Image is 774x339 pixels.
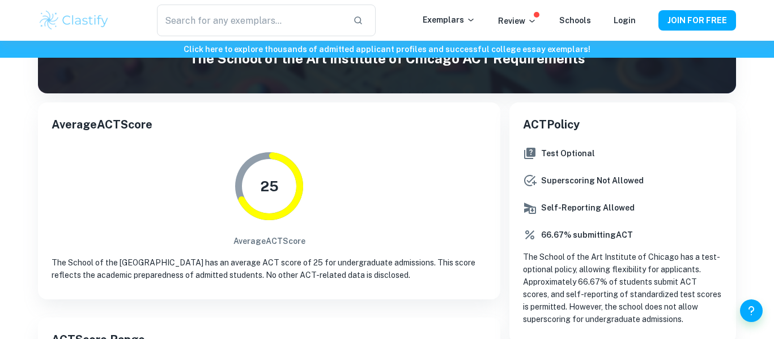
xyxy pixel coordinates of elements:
h6: Click here to explore thousands of admitted applicant profiles and successful college essay exemp... [2,43,772,55]
h6: Test Optional [541,147,595,160]
h6: 66.67 % submitting ACT [541,229,633,241]
img: Clastify logo [38,9,110,32]
button: Help and Feedback [740,299,763,322]
p: The School of the [GEOGRAPHIC_DATA] has an average ACT score of 25 for undergraduate admissions. ... [52,256,487,281]
h2: ACT Policy [523,116,722,133]
tspan: 25 [260,178,279,195]
button: JOIN FOR FREE [658,10,736,31]
a: Login [614,16,636,25]
h6: Superscoring Not Allowed [541,174,644,187]
h6: Average ACT Score [233,235,305,247]
p: The School of the Art Institute of Chicago has a test-optional policy, allowing flexibility for a... [523,251,722,325]
p: Review [498,15,537,27]
input: Search for any exemplars... [157,5,344,36]
p: Exemplars [423,14,475,26]
a: Schools [559,16,591,25]
h1: The School of the Art Institute of Chicago ACT Requirements [38,48,736,68]
h2: Average ACT Score [52,116,487,133]
h6: Self-Reporting Allowed [541,201,635,214]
